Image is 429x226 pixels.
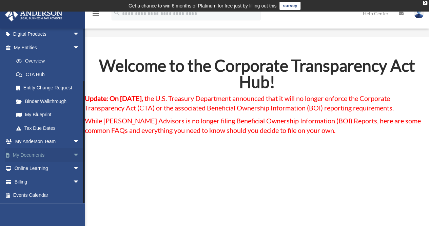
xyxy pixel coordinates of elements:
a: Entity Change Request [9,81,90,95]
a: Tax Due Dates [9,121,90,135]
span: arrow_drop_down [73,148,86,162]
a: survey [279,2,300,10]
div: Get a chance to win 6 months of Platinum for free just by filling out this [129,2,277,10]
a: Online Learningarrow_drop_down [5,162,90,175]
a: My Documentsarrow_drop_down [5,148,90,162]
a: Events Calendar [5,189,90,202]
span: arrow_drop_down [73,162,86,176]
img: User Pic [414,8,424,18]
a: Digital Productsarrow_drop_down [5,28,90,41]
span: , the U.S. Treasury Department announced that it will no longer enforce the Corporate Transparenc... [85,94,394,112]
a: My Entitiesarrow_drop_down [5,41,90,54]
a: CTA Hub [9,68,86,81]
img: Anderson Advisors Platinum Portal [3,8,64,21]
h2: Welcome to the Corporate Transparency Act Hub! [85,57,429,93]
a: Binder Walkthrough [9,94,90,108]
span: arrow_drop_down [73,135,86,149]
span: While [PERSON_NAME] Advisors is no longer filing Beneficial Ownership Information (BOI) Reports, ... [85,117,421,134]
span: arrow_drop_down [73,175,86,189]
a: My Blueprint [9,108,90,122]
a: Billingarrow_drop_down [5,175,90,189]
a: My Anderson Teamarrow_drop_down [5,135,90,149]
div: close [423,1,427,5]
strong: Update: On [DATE] [85,94,142,102]
i: search [113,9,121,17]
span: arrow_drop_down [73,28,86,41]
span: arrow_drop_down [73,41,86,55]
a: menu [92,12,100,18]
i: menu [92,10,100,18]
a: Overview [9,54,90,68]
